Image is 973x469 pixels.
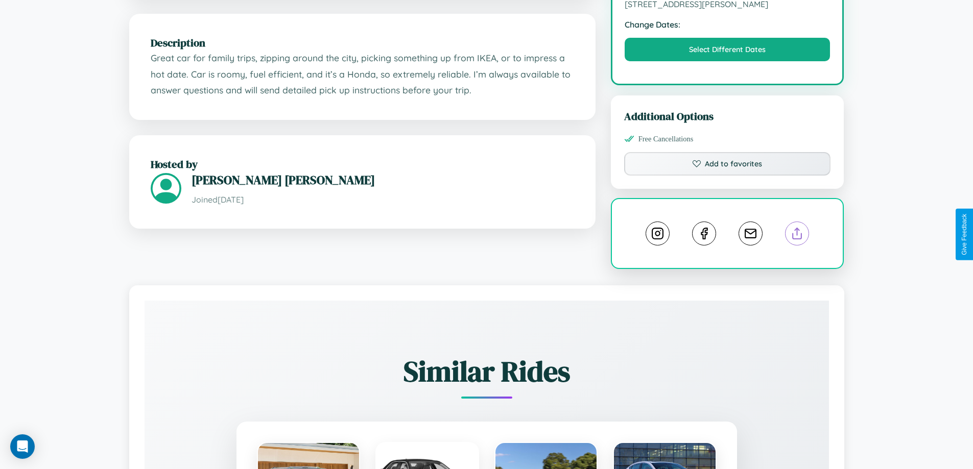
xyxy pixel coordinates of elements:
p: Joined [DATE] [192,192,574,207]
h2: Hosted by [151,157,574,171]
h3: [PERSON_NAME] [PERSON_NAME] [192,171,574,188]
h2: Similar Rides [180,352,793,391]
div: Give Feedback [961,214,968,255]
button: Add to favorites [624,152,831,176]
button: Select Different Dates [625,38,830,61]
strong: Change Dates: [625,19,830,30]
h3: Additional Options [624,109,831,124]
h2: Description [151,35,574,50]
div: Open Intercom Messenger [10,434,35,459]
span: Free Cancellations [638,135,694,143]
p: Great car for family trips, zipping around the city, picking something up from IKEA, or to impres... [151,50,574,98]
